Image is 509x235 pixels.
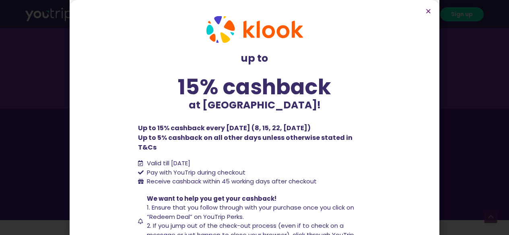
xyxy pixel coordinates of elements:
span: Valid till [DATE] [145,159,190,168]
span: Pay with YouTrip during checkout [145,168,245,177]
span: We want to help you get your cashback! [147,194,276,203]
p: up to [138,51,371,66]
div: 15% cashback [138,76,371,98]
p: Up to 15% cashback every [DATE] (8, 15, 22, [DATE]) Up to 5% cashback on all other days unless ot... [138,123,371,152]
span: 1. Ensure that you follow through with your purchase once you click on “Redeem Deal” on YouTrip P... [147,203,354,221]
span: Receive cashback within 45 working days after checkout [145,177,317,186]
p: at [GEOGRAPHIC_DATA]! [138,98,371,113]
a: Close [425,8,431,14]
